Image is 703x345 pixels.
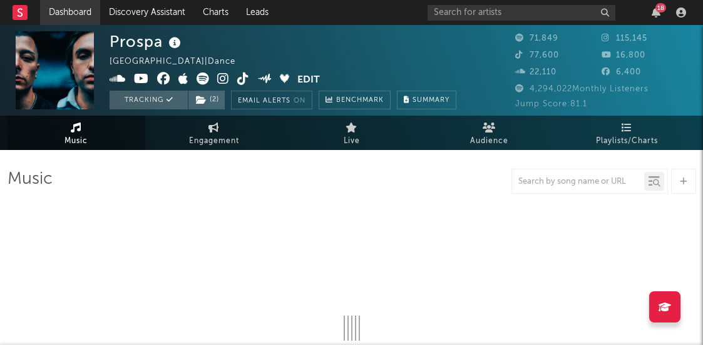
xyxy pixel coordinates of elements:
a: Engagement [145,116,283,150]
button: (2) [188,91,225,109]
a: Live [283,116,421,150]
button: Email AlertsOn [231,91,312,109]
button: Tracking [110,91,188,109]
button: 18 [652,7,660,17]
span: 22,110 [515,68,557,76]
span: 4,294,022 Monthly Listeners [515,85,649,93]
div: [GEOGRAPHIC_DATA] | Dance [110,54,264,69]
a: Audience [421,116,558,150]
a: Playlists/Charts [558,116,696,150]
span: Jump Score: 81.1 [515,100,587,108]
span: Music [64,134,88,149]
a: Benchmark [319,91,391,109]
span: 71,849 [515,34,558,42]
span: 77,600 [515,51,559,59]
span: Playlists/Charts [596,134,658,149]
div: 18 [655,3,666,12]
span: ( 2 ) [188,91,225,109]
span: Live [344,134,360,149]
span: 6,400 [602,68,641,76]
span: 16,800 [602,51,645,59]
span: Audience [470,134,508,149]
div: Prospa [110,31,184,52]
span: Benchmark [336,93,384,108]
input: Search by song name or URL [512,177,644,187]
button: Summary [397,91,456,109]
button: Edit [297,72,320,88]
span: Summary [413,97,449,104]
input: Search for artists [428,5,615,21]
em: On [294,97,305,104]
span: 115,145 [602,34,647,42]
a: Music [8,116,145,150]
span: Engagement [189,134,239,149]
